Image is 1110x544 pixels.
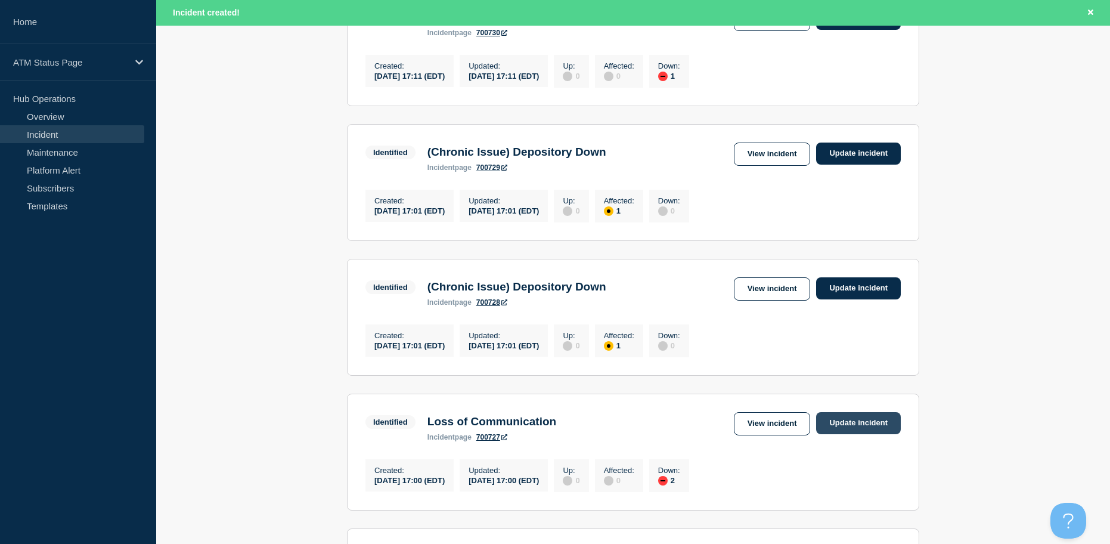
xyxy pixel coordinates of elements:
div: disabled [563,72,572,81]
a: View incident [734,143,811,166]
span: Incident created! [173,8,240,17]
span: incident [427,29,455,37]
div: 0 [658,340,680,351]
div: [DATE] 17:11 (EDT) [374,70,445,81]
h3: (Chronic Issue) Depository Down [427,280,606,293]
a: View incident [734,412,811,435]
a: 700729 [476,163,507,172]
div: 1 [604,205,634,216]
h3: Loss of Communication [427,415,556,428]
iframe: Help Scout Beacon - Open [1050,503,1086,539]
span: Identified [365,415,416,429]
p: Affected : [604,466,634,475]
p: Updated : [469,196,539,205]
span: Identified [365,280,416,294]
p: Affected : [604,196,634,205]
p: Down : [658,196,680,205]
a: 700730 [476,29,507,37]
div: 0 [563,340,579,351]
p: page [427,29,472,37]
div: 0 [658,205,680,216]
p: Up : [563,466,579,475]
p: Down : [658,331,680,340]
div: disabled [658,341,668,351]
p: Up : [563,196,579,205]
a: Update incident [816,277,901,299]
div: [DATE] 17:11 (EDT) [469,70,539,81]
div: [DATE] 17:01 (EDT) [374,340,445,350]
p: page [427,298,472,307]
p: page [427,163,472,172]
div: disabled [604,476,613,486]
div: [DATE] 17:01 (EDT) [469,340,539,350]
div: disabled [658,206,668,216]
p: Created : [374,196,445,205]
p: Updated : [469,61,539,70]
button: Close banner [1083,6,1098,20]
p: Up : [563,61,579,70]
div: down [658,72,668,81]
div: 1 [604,340,634,351]
div: 2 [658,475,680,486]
p: Created : [374,331,445,340]
p: Up : [563,331,579,340]
div: disabled [604,72,613,81]
a: View incident [734,277,811,301]
div: 0 [563,205,579,216]
div: [DATE] 17:01 (EDT) [374,205,445,215]
div: disabled [563,476,572,486]
a: 700728 [476,298,507,307]
p: Created : [374,466,445,475]
span: incident [427,298,455,307]
a: Update incident [816,143,901,165]
p: Created : [374,61,445,70]
span: incident [427,163,455,172]
div: [DATE] 17:00 (EDT) [469,475,539,485]
span: incident [427,433,455,441]
div: affected [604,206,613,216]
div: [DATE] 17:01 (EDT) [469,205,539,215]
h3: (Chronic Issue) Depository Down [427,146,606,159]
div: 1 [658,70,680,81]
div: disabled [563,206,572,216]
p: Updated : [469,466,539,475]
a: Update incident [816,412,901,434]
div: affected [604,341,613,351]
span: Identified [365,146,416,159]
div: 0 [604,475,634,486]
p: ATM Status Page [13,57,128,67]
div: 0 [563,70,579,81]
p: Down : [658,61,680,70]
p: Down : [658,466,680,475]
div: down [658,476,668,486]
div: 0 [563,475,579,486]
p: Updated : [469,331,539,340]
div: [DATE] 17:00 (EDT) [374,475,445,485]
div: disabled [563,341,572,351]
div: 0 [604,70,634,81]
p: Affected : [604,61,634,70]
a: 700727 [476,433,507,441]
p: page [427,433,472,441]
p: Affected : [604,331,634,340]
